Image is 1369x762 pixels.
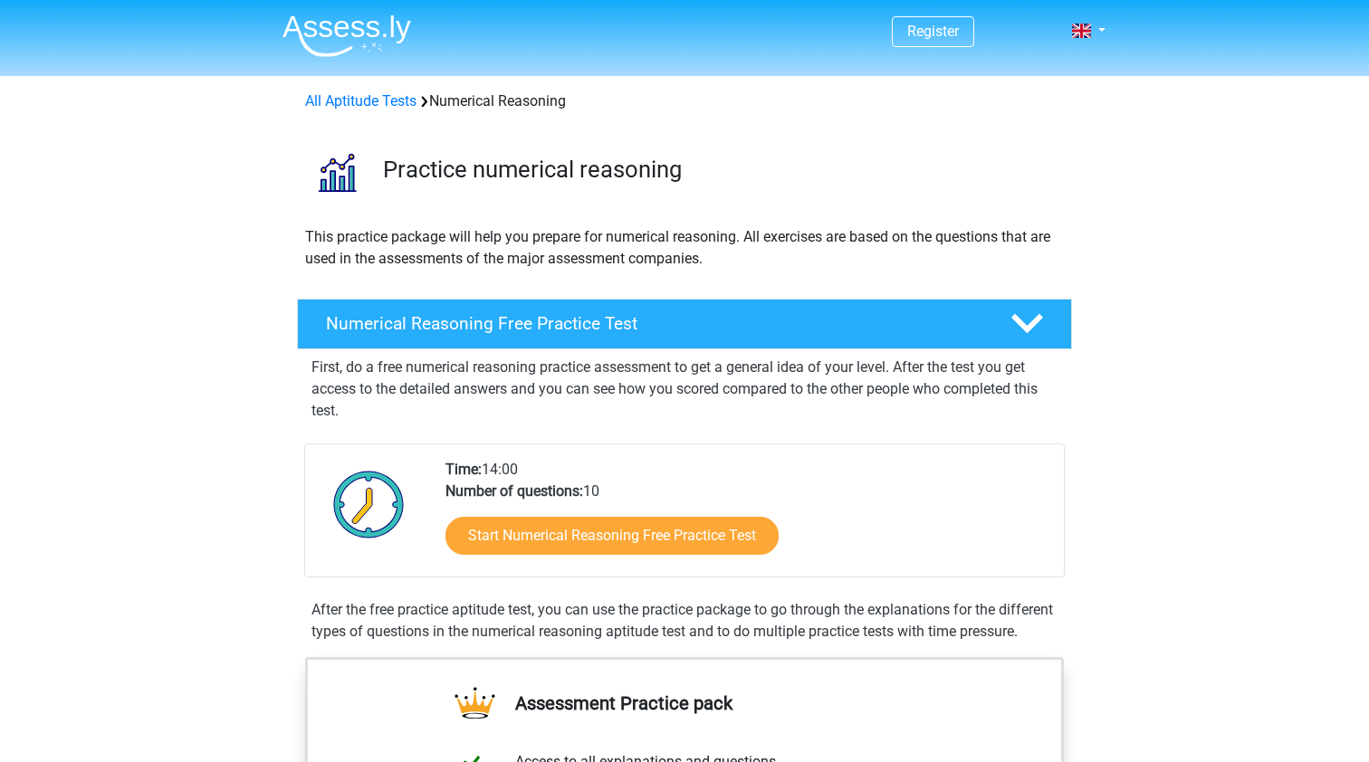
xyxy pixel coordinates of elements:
[290,299,1079,349] a: Numerical Reasoning Free Practice Test
[311,357,1058,422] p: First, do a free numerical reasoning practice assessment to get a general idea of your level. Aft...
[907,23,959,40] a: Register
[323,459,415,549] img: Clock
[445,517,779,555] a: Start Numerical Reasoning Free Practice Test
[305,226,1064,270] p: This practice package will help you prepare for numerical reasoning. All exercises are based on t...
[282,14,411,57] img: Assessly
[326,313,981,334] h4: Numerical Reasoning Free Practice Test
[305,92,416,110] a: All Aptitude Tests
[304,599,1065,643] div: After the free practice aptitude test, you can use the practice package to go through the explana...
[298,134,375,211] img: numerical reasoning
[298,90,1071,112] div: Numerical Reasoning
[445,461,482,478] b: Time:
[383,156,1058,184] h3: Practice numerical reasoning
[432,459,1063,576] div: 14:00 10
[445,482,583,500] b: Number of questions:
